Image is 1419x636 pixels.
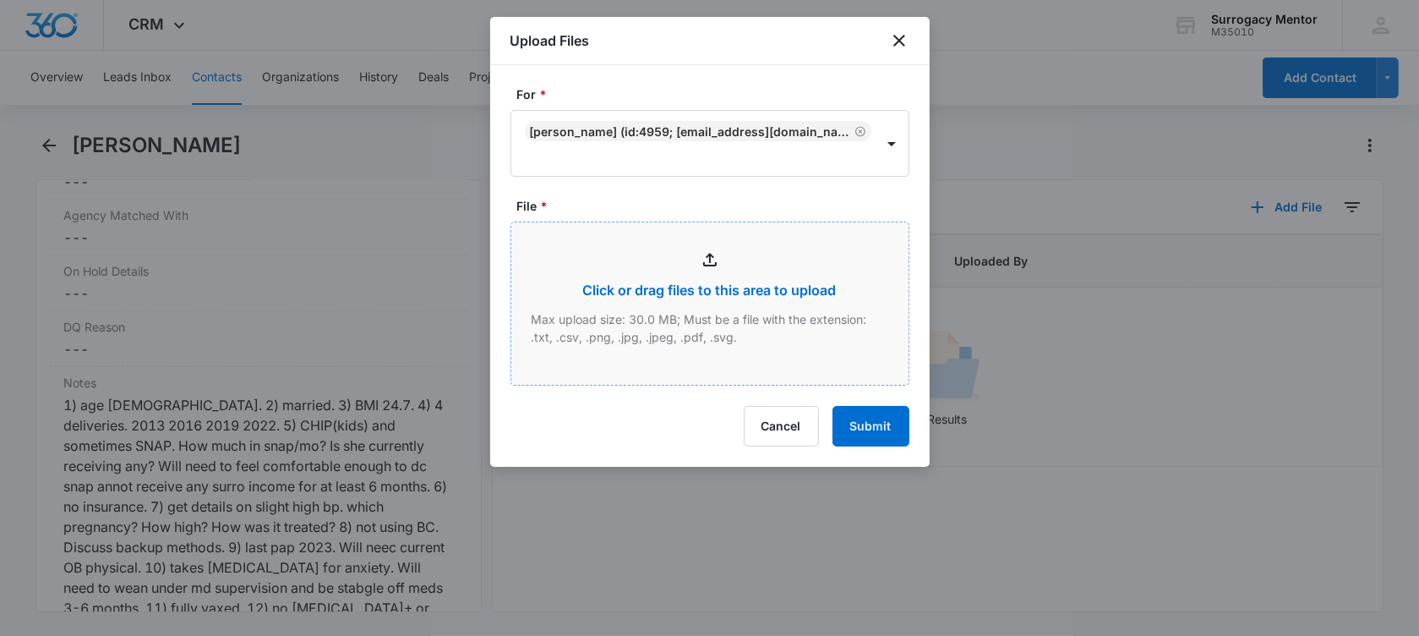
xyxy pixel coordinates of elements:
[851,125,866,137] div: Remove Chelsea Wolfe (ID:4959; cng04713@gmail.com; +17248549210)
[832,406,909,447] button: Submit
[517,85,916,103] label: For
[744,406,819,447] button: Cancel
[517,197,916,215] label: File
[530,124,851,139] div: [PERSON_NAME] (ID:4959; [EMAIL_ADDRESS][DOMAIN_NAME]; [PHONE_NUMBER])
[889,30,909,51] button: close
[510,30,590,51] h1: Upload Files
